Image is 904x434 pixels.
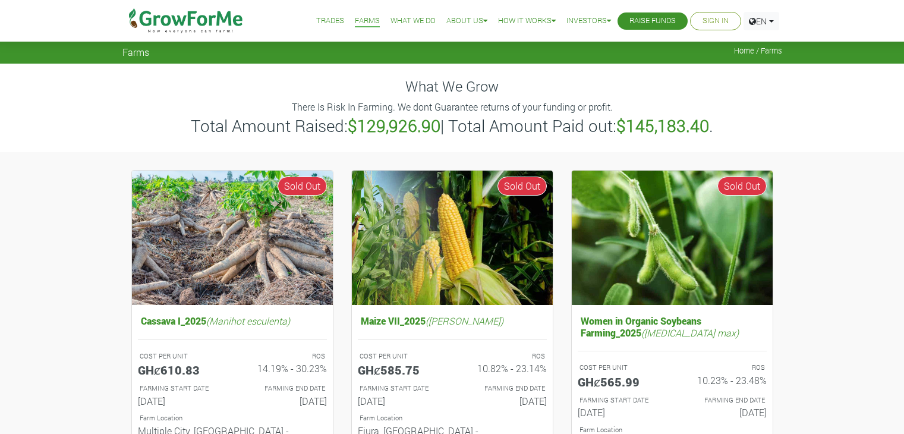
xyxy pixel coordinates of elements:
[360,351,442,361] p: COST PER UNIT
[683,363,765,373] p: ROS
[463,383,545,394] p: FARMING END DATE
[316,15,344,27] a: Trades
[717,177,767,196] span: Sold Out
[497,177,547,196] span: Sold Out
[498,15,556,27] a: How it Works
[629,15,676,27] a: Raise Funds
[579,363,662,373] p: COST PER UNIT
[124,100,780,114] p: There Is Risk In Farming. We dont Guarantee returns of your funding or profit.
[358,395,443,407] h6: [DATE]
[278,177,327,196] span: Sold Out
[744,12,779,30] a: EN
[572,171,773,306] img: growforme image
[461,395,547,407] h6: [DATE]
[616,115,709,137] b: $145,183.40
[578,312,767,341] h5: Women in Organic Soybeans Farming_2025
[681,375,767,386] h6: 10.23% - 23.48%
[360,383,442,394] p: FARMING START DATE
[446,15,487,27] a: About Us
[641,326,739,339] i: ([MEDICAL_DATA] max)
[566,15,611,27] a: Investors
[358,312,547,329] h5: Maize VII_2025
[681,407,767,418] h6: [DATE]
[140,413,325,423] p: Location of Farm
[241,363,327,374] h6: 14.19% - 30.23%
[241,395,327,407] h6: [DATE]
[132,171,333,306] img: growforme image
[352,171,553,306] img: growforme image
[578,375,663,389] h5: GHȼ565.99
[124,116,780,136] h3: Total Amount Raised: | Total Amount Paid out: .
[122,46,149,58] span: Farms
[579,395,662,405] p: FARMING START DATE
[140,383,222,394] p: FARMING START DATE
[140,351,222,361] p: COST PER UNIT
[578,407,663,418] h6: [DATE]
[463,351,545,361] p: ROS
[138,312,327,329] h5: Cassava I_2025
[243,383,325,394] p: FARMING END DATE
[390,15,436,27] a: What We Do
[360,413,545,423] p: Location of Farm
[683,395,765,405] p: FARMING END DATE
[138,395,223,407] h6: [DATE]
[703,15,729,27] a: Sign In
[243,351,325,361] p: ROS
[138,363,223,377] h5: GHȼ610.83
[358,363,443,377] h5: GHȼ585.75
[355,15,380,27] a: Farms
[122,78,782,95] h4: What We Grow
[426,315,503,327] i: ([PERSON_NAME])
[461,363,547,374] h6: 10.82% - 23.14%
[206,315,290,327] i: (Manihot esculenta)
[734,46,782,55] span: Home / Farms
[348,115,440,137] b: $129,926.90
